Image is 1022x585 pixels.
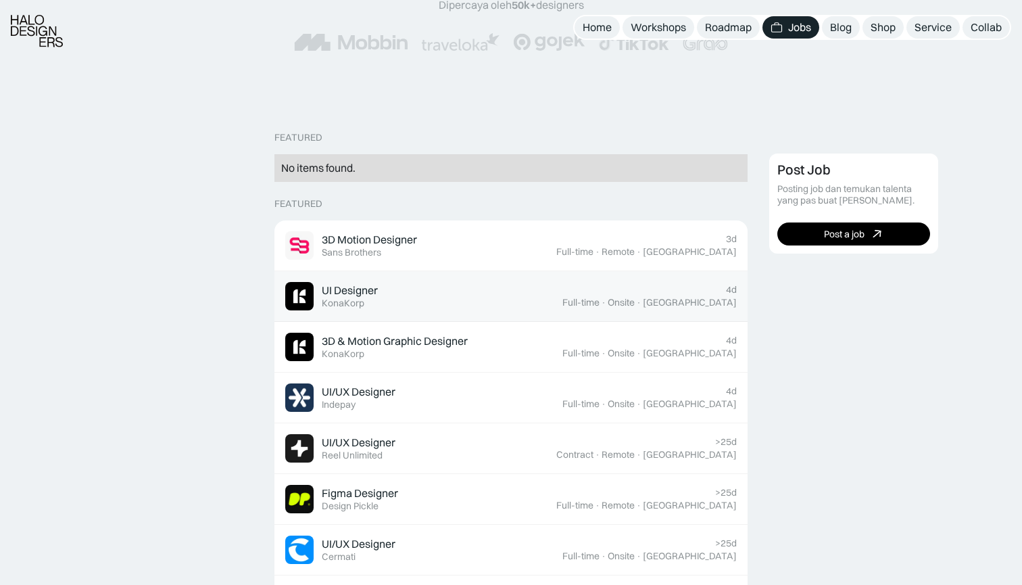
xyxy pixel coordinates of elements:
div: Onsite [608,398,635,410]
div: Onsite [608,551,635,562]
a: Job ImageUI/UX DesignerIndepay4dFull-time·Onsite·[GEOGRAPHIC_DATA] [274,373,748,423]
div: · [636,398,641,410]
div: UI/UX Designer [322,436,395,450]
div: · [636,348,641,359]
img: Job Image [285,536,314,564]
div: [GEOGRAPHIC_DATA] [643,297,737,308]
a: Roadmap [697,16,760,39]
div: >25d [715,538,737,549]
div: · [601,348,606,359]
div: Full-time [556,500,593,511]
div: [GEOGRAPHIC_DATA] [643,500,737,511]
div: · [601,551,606,562]
div: KonaKorp [322,298,364,309]
div: Onsite [608,297,635,308]
a: Post a job [777,223,930,245]
a: Job ImageFigma DesignerDesign Pickle>25dFull-time·Remote·[GEOGRAPHIC_DATA] [274,474,748,525]
div: Full-time [562,551,600,562]
div: 4d [726,385,737,397]
a: Home [575,16,620,39]
a: Shop [862,16,904,39]
div: Posting job dan temukan talenta yang pas buat [PERSON_NAME]. [777,183,930,206]
div: 3D Motion Designer [322,233,417,247]
img: Job Image [285,485,314,513]
div: Roadmap [705,20,752,34]
div: Sans Brothers [322,247,381,258]
div: Featured [274,198,322,210]
div: Full-time [556,246,593,258]
img: Job Image [285,434,314,463]
div: UI/UX Designer [322,385,395,399]
div: Post a job [824,229,865,240]
div: UI/UX Designer [322,537,395,551]
div: Blog [830,20,852,34]
div: Shop [871,20,896,34]
div: · [636,551,641,562]
div: Figma Designer [322,486,398,500]
div: KonaKorp [322,348,364,360]
div: Remote [602,449,635,461]
a: Workshops [623,16,694,39]
img: Job Image [285,282,314,310]
div: Full-time [562,398,600,410]
div: >25d [715,436,737,448]
a: Job ImageUI/UX DesignerCermati>25dFull-time·Onsite·[GEOGRAPHIC_DATA] [274,525,748,576]
div: No items found. [281,161,741,175]
div: Jobs [788,20,811,34]
a: Jobs [762,16,819,39]
div: [GEOGRAPHIC_DATA] [643,551,737,562]
div: 4d [726,335,737,346]
div: Collab [971,20,1002,34]
div: [GEOGRAPHIC_DATA] [643,348,737,359]
div: Onsite [608,348,635,359]
div: Service [915,20,952,34]
div: Full-time [562,348,600,359]
a: Service [906,16,960,39]
div: · [595,246,600,258]
div: · [636,246,641,258]
div: Cermati [322,551,356,563]
div: >25d [715,487,737,498]
a: Collab [963,16,1010,39]
img: Job Image [285,231,314,260]
div: 3d [726,233,737,245]
div: Design Pickle [322,500,379,512]
img: Job Image [285,383,314,412]
img: Job Image [285,333,314,361]
div: [GEOGRAPHIC_DATA] [643,449,737,461]
div: Workshops [631,20,686,34]
div: · [595,449,600,461]
div: Indepay [322,399,356,411]
div: · [601,398,606,410]
div: [GEOGRAPHIC_DATA] [643,398,737,410]
div: Featured [274,132,322,143]
div: UI Designer [322,283,378,298]
a: Job ImageUI/UX DesignerReel Unlimited>25dContract·Remote·[GEOGRAPHIC_DATA] [274,423,748,474]
a: Job ImageUI DesignerKonaKorp4dFull-time·Onsite·[GEOGRAPHIC_DATA] [274,271,748,322]
div: Full-time [562,297,600,308]
a: Job Image3D & Motion Graphic DesignerKonaKorp4dFull-time·Onsite·[GEOGRAPHIC_DATA] [274,322,748,373]
div: 3D & Motion Graphic Designer [322,334,468,348]
a: Blog [822,16,860,39]
div: · [636,449,641,461]
div: · [595,500,600,511]
div: · [636,297,641,308]
div: Contract [556,449,593,461]
div: [GEOGRAPHIC_DATA] [643,246,737,258]
div: 4d [726,284,737,296]
div: Reel Unlimited [322,450,383,461]
div: · [636,500,641,511]
div: Post Job [777,162,831,178]
div: Remote [602,246,635,258]
div: Remote [602,500,635,511]
div: Home [583,20,612,34]
a: Job Image3D Motion DesignerSans Brothers3dFull-time·Remote·[GEOGRAPHIC_DATA] [274,220,748,271]
div: · [601,297,606,308]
